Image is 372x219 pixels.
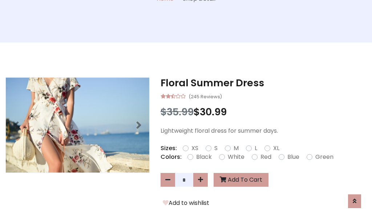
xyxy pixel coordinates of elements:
label: XS [191,144,198,153]
label: L [255,144,257,153]
label: Green [315,153,333,161]
button: Add To Cart [214,173,268,187]
h3: $ [161,106,367,118]
h3: Floral Summer Dress [161,77,367,89]
img: Image [6,78,149,173]
p: Sizes: [161,144,177,153]
label: Black [196,153,212,161]
label: Blue [287,153,299,161]
label: M [234,144,239,153]
button: Add to wishlist [161,198,211,208]
p: Lightweight floral dress for summer days. [161,127,367,135]
span: 30.99 [200,105,227,119]
small: (245 Reviews) [189,92,222,100]
label: White [228,153,244,161]
label: XL [273,144,279,153]
label: Red [260,153,271,161]
label: S [214,144,218,153]
span: $35.99 [161,105,194,119]
p: Colors: [161,153,182,161]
